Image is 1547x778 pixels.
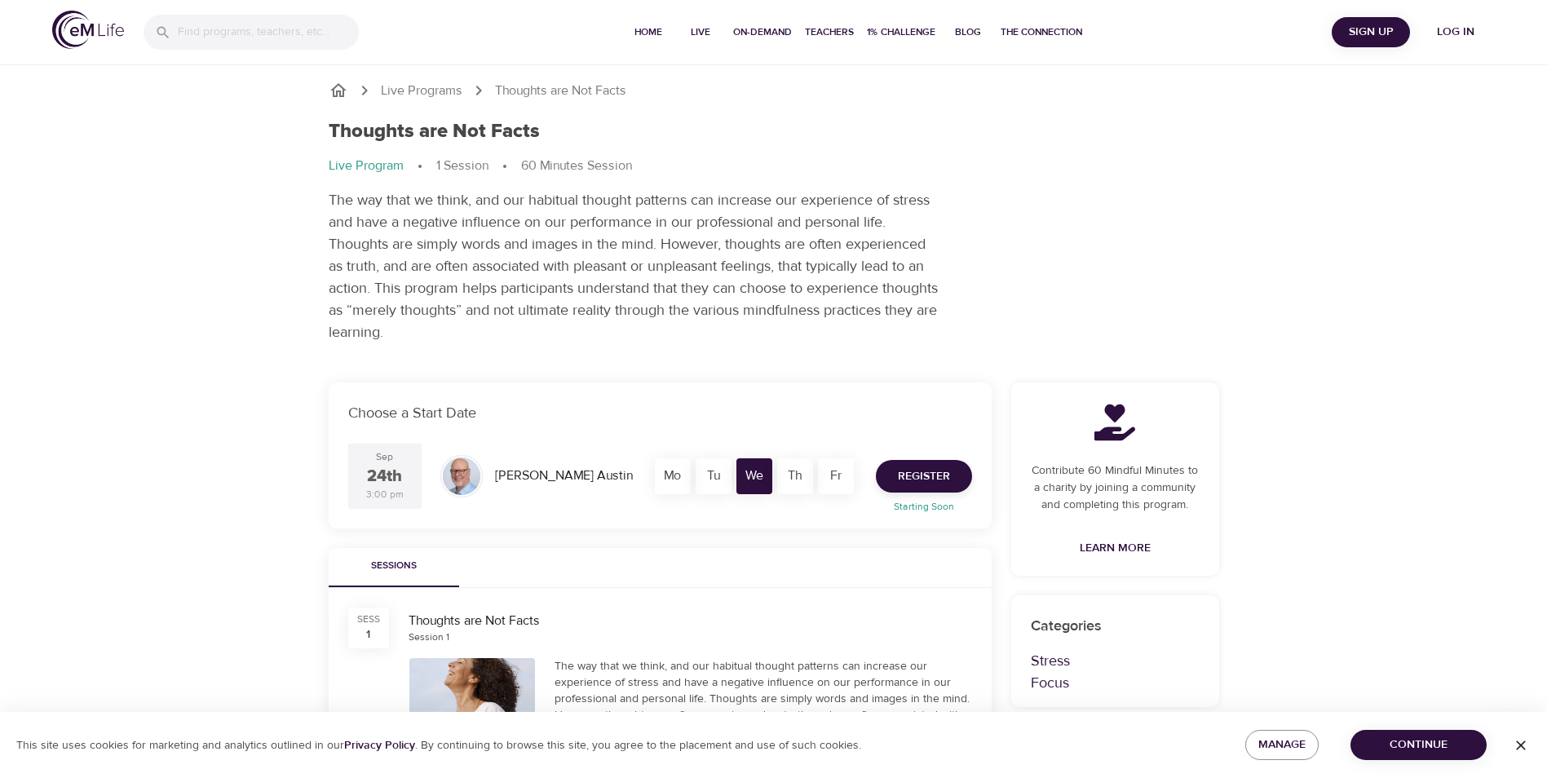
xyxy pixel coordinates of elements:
p: Starting Soon [866,499,982,514]
p: 1 Session [436,157,488,175]
p: Contribute 60 Mindful Minutes to a charity by joining a community and completing this program. [1031,462,1200,514]
div: Session 1 [409,630,449,644]
p: The way that we think, and our habitual thought patterns can increase our experience of stress an... [329,189,940,343]
span: Continue [1364,735,1474,755]
div: We [736,458,772,494]
button: Log in [1417,17,1495,47]
a: Live Programs [381,82,462,100]
img: logo [52,11,124,49]
a: Privacy Policy [344,738,415,753]
span: Sessions [338,558,449,575]
p: Categories [1031,615,1200,637]
span: Live [681,24,720,41]
p: Thoughts are Not Facts [495,82,626,100]
span: Register [898,466,950,487]
nav: breadcrumb [329,81,1219,100]
div: SESS [357,612,380,626]
button: Register [876,460,972,493]
div: Thoughts are Not Facts [409,612,972,630]
div: Th [777,458,813,494]
div: 1 [366,626,370,643]
span: The Connection [1001,24,1082,41]
span: Teachers [805,24,854,41]
a: Learn More [1073,533,1157,564]
span: Manage [1258,735,1306,755]
span: Sign Up [1338,22,1403,42]
span: Log in [1423,22,1488,42]
button: Continue [1350,730,1487,760]
button: Manage [1245,730,1319,760]
div: 24th [367,465,402,488]
p: 60 Minutes Session [521,157,632,175]
button: Sign Up [1332,17,1410,47]
p: Live Program [329,157,404,175]
h1: Thoughts are Not Facts [329,120,540,144]
p: Choose a Start Date [348,402,972,424]
nav: breadcrumb [329,157,1219,176]
div: Tu [696,458,732,494]
div: Fr [818,458,854,494]
div: [PERSON_NAME] Austin [488,460,639,492]
div: Sep [376,450,393,464]
p: Stress [1031,650,1200,672]
span: Learn More [1080,538,1151,559]
input: Find programs, teachers, etc... [178,15,359,50]
p: Focus [1031,672,1200,694]
div: 3:00 pm [366,488,404,502]
span: Blog [948,24,988,41]
span: On-Demand [733,24,792,41]
span: Home [629,24,668,41]
span: 1% Challenge [867,24,935,41]
div: Mo [655,458,691,494]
